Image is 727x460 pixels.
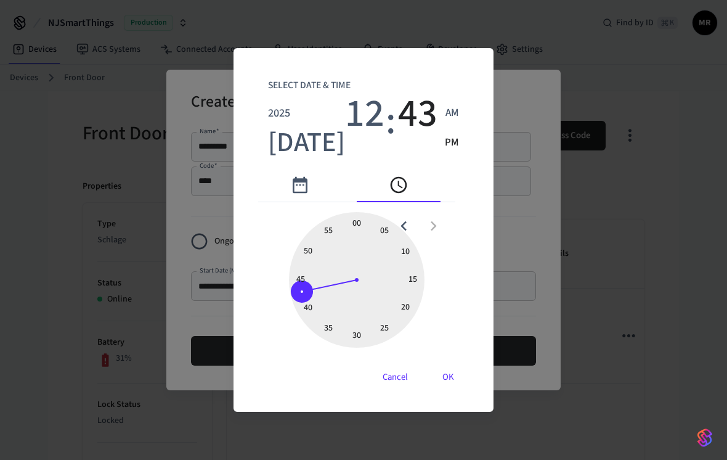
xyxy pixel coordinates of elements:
[445,135,459,151] span: PM
[268,105,290,121] span: 2025
[268,128,345,158] button: [DATE]
[697,428,712,448] img: SeamLogoGradient.69752ec5.svg
[398,91,437,136] span: 43
[445,128,459,158] button: PM
[389,212,418,240] button: open previous view
[445,105,459,121] span: AM
[398,99,437,128] button: 43
[268,99,290,128] button: 2025
[386,99,396,158] span: :
[345,91,384,136] span: 12
[345,99,384,128] button: 12
[445,99,459,128] button: AM
[258,168,342,202] button: pick date
[368,363,423,392] button: Cancel
[268,73,351,99] span: Select date & time
[428,363,469,392] button: OK
[357,168,441,202] button: pick time
[268,126,345,160] span: [DATE]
